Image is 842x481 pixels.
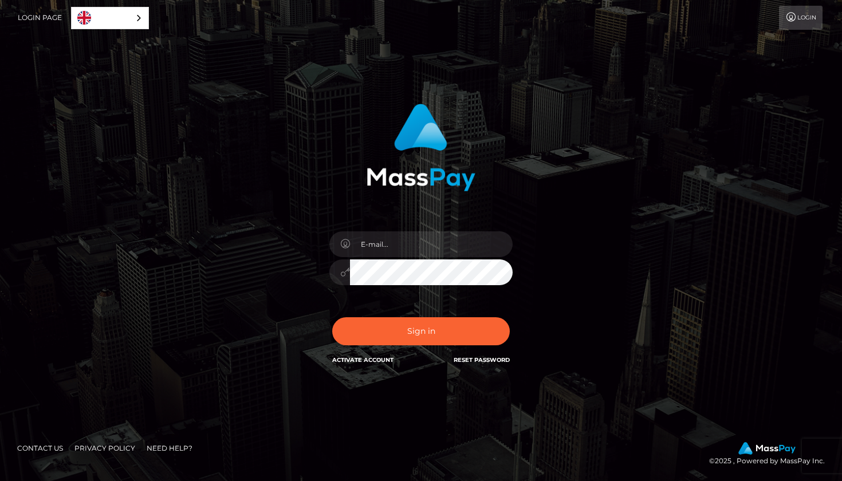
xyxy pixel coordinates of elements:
[367,104,475,191] img: MassPay Login
[332,356,394,364] a: Activate Account
[142,439,197,457] a: Need Help?
[454,356,510,364] a: Reset Password
[738,442,796,455] img: MassPay
[18,6,62,30] a: Login Page
[332,317,510,345] button: Sign in
[70,439,140,457] a: Privacy Policy
[350,231,513,257] input: E-mail...
[13,439,68,457] a: Contact Us
[72,7,148,29] a: English
[779,6,823,30] a: Login
[71,7,149,29] aside: Language selected: English
[71,7,149,29] div: Language
[709,442,833,467] div: © 2025 , Powered by MassPay Inc.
